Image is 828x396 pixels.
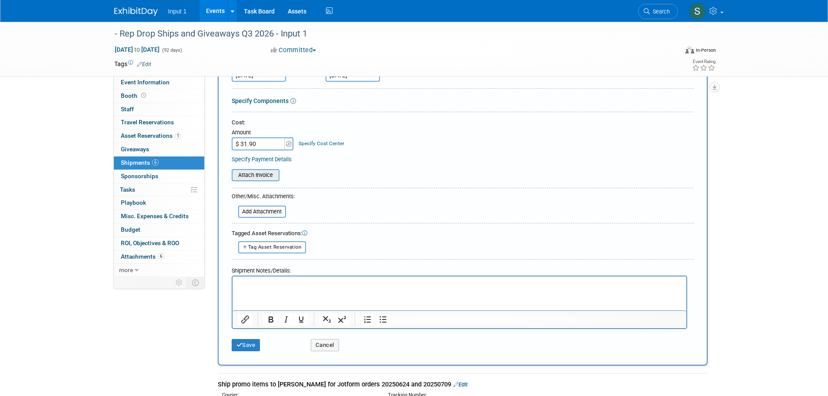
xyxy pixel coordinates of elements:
div: Tagged Asset Reservations: [232,230,694,238]
a: Asset Reservations1 [114,130,204,143]
button: Bold [263,313,278,326]
iframe: Rich Text Area [233,276,686,310]
div: Event Format [627,45,716,58]
span: [DATE] [DATE] [114,46,160,53]
a: Specify Cost Center [299,140,344,146]
span: Asset Reservations [121,132,181,139]
a: Sponsorships [114,170,204,183]
div: In-Person [695,47,716,53]
button: Save [232,339,260,351]
span: to [133,46,141,53]
button: Numbered list [360,313,375,326]
span: 6 [158,253,164,260]
button: Underline [294,313,309,326]
a: Tasks [114,183,204,196]
a: Specify Payment Details [232,156,292,163]
a: Booth [114,90,204,103]
a: Giveaways [114,143,204,156]
button: Italic [279,313,293,326]
div: Ship promo items to [PERSON_NAME] for Jotform orders 20250624 and 20250709 [218,380,708,389]
span: Attachments [121,253,164,260]
button: Insert/edit link [238,313,253,326]
a: Search [638,4,678,19]
span: ROI, Objectives & ROO [121,240,179,246]
a: Specify Components [232,97,289,104]
td: Personalize Event Tab Strip [172,277,187,288]
span: Shipments [121,159,159,166]
a: ROI, Objectives & ROO [114,237,204,250]
button: Bullet list [376,313,390,326]
span: 6 [152,159,159,166]
div: Event Rating [692,60,715,64]
button: Tag Asset Reservation [238,241,306,253]
button: Committed [268,46,319,55]
span: Event Information [121,79,170,86]
a: Staff [114,103,204,116]
div: Cost: [232,119,694,127]
div: Other/Misc. Attachments: [232,193,295,203]
span: Travel Reservations [121,119,174,126]
button: Subscript [319,313,334,326]
div: - Rep Drop Ships and Giveaways Q3 2026 - Input 1 [112,26,665,42]
a: Playbook [114,196,204,210]
button: Cancel [311,339,339,351]
span: Booth [121,92,148,99]
span: Sponsorships [121,173,158,180]
img: ExhibitDay [114,7,158,16]
td: Tags [114,60,151,68]
a: Edit [137,61,151,67]
a: Edit [453,381,468,388]
a: Attachments6 [114,250,204,263]
span: Booth not reserved yet [140,92,148,99]
a: Misc. Expenses & Credits [114,210,204,223]
span: Tasks [120,186,135,193]
span: Staff [121,106,134,113]
a: Event Information [114,76,204,89]
span: Tag Asset Reservation [248,244,302,250]
td: Toggle Event Tabs [186,277,204,288]
span: Playbook [121,199,146,206]
a: more [114,264,204,277]
a: Travel Reservations [114,116,204,129]
span: 1 [175,133,181,139]
img: Format-Inperson.png [685,47,694,53]
a: Budget [114,223,204,236]
span: Misc. Expenses & Credits [121,213,189,220]
div: Amount [232,129,295,137]
span: Giveaways [121,146,149,153]
span: Budget [121,226,140,233]
img: Susan Stout [689,3,706,20]
span: more [119,266,133,273]
span: (92 days) [161,47,182,53]
span: Search [650,8,670,15]
span: Input 1 [168,8,187,15]
button: Superscript [335,313,349,326]
a: Shipments6 [114,156,204,170]
div: Shipment Notes/Details: [232,263,687,276]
